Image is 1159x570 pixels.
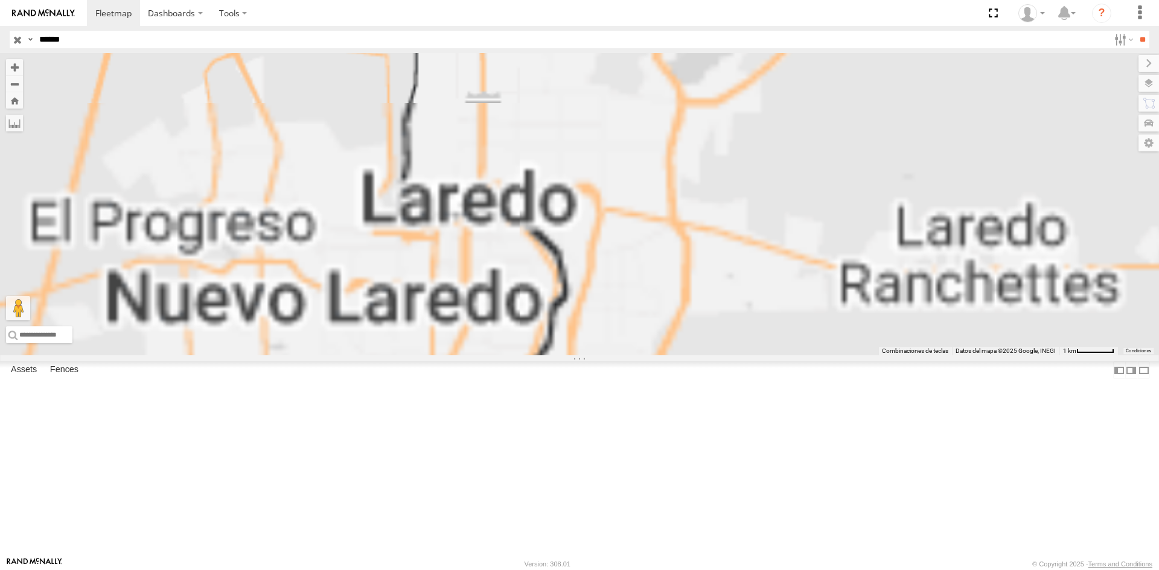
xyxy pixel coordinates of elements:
label: Search Query [25,31,35,48]
span: 1 km [1063,347,1076,354]
div: © Copyright 2025 - [1032,560,1152,568]
label: Search Filter Options [1110,31,1135,48]
a: Visit our Website [7,558,62,570]
button: Combinaciones de teclas [882,347,948,355]
label: Dock Summary Table to the Right [1125,361,1137,379]
label: Assets [5,362,43,379]
label: Fences [44,362,85,379]
button: Zoom out [6,75,23,92]
div: Version: 308.01 [525,560,570,568]
label: Measure [6,115,23,131]
label: Map Settings [1138,135,1159,151]
button: Escala del mapa: 1 km por 59 píxeles [1059,347,1118,355]
button: Zoom Home [6,92,23,109]
label: Hide Summary Table [1138,361,1150,379]
img: rand-logo.svg [12,9,75,17]
button: Arrastra el hombrecito naranja al mapa para abrir Street View [6,296,30,320]
label: Dock Summary Table to the Left [1113,361,1125,379]
button: Zoom in [6,59,23,75]
a: Terms and Conditions [1088,560,1152,568]
span: Datos del mapa ©2025 Google, INEGI [956,347,1056,354]
div: Sebastian Velez [1014,4,1049,22]
a: Condiciones (se abre en una nueva pestaña) [1126,349,1151,353]
i: ? [1092,4,1111,23]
